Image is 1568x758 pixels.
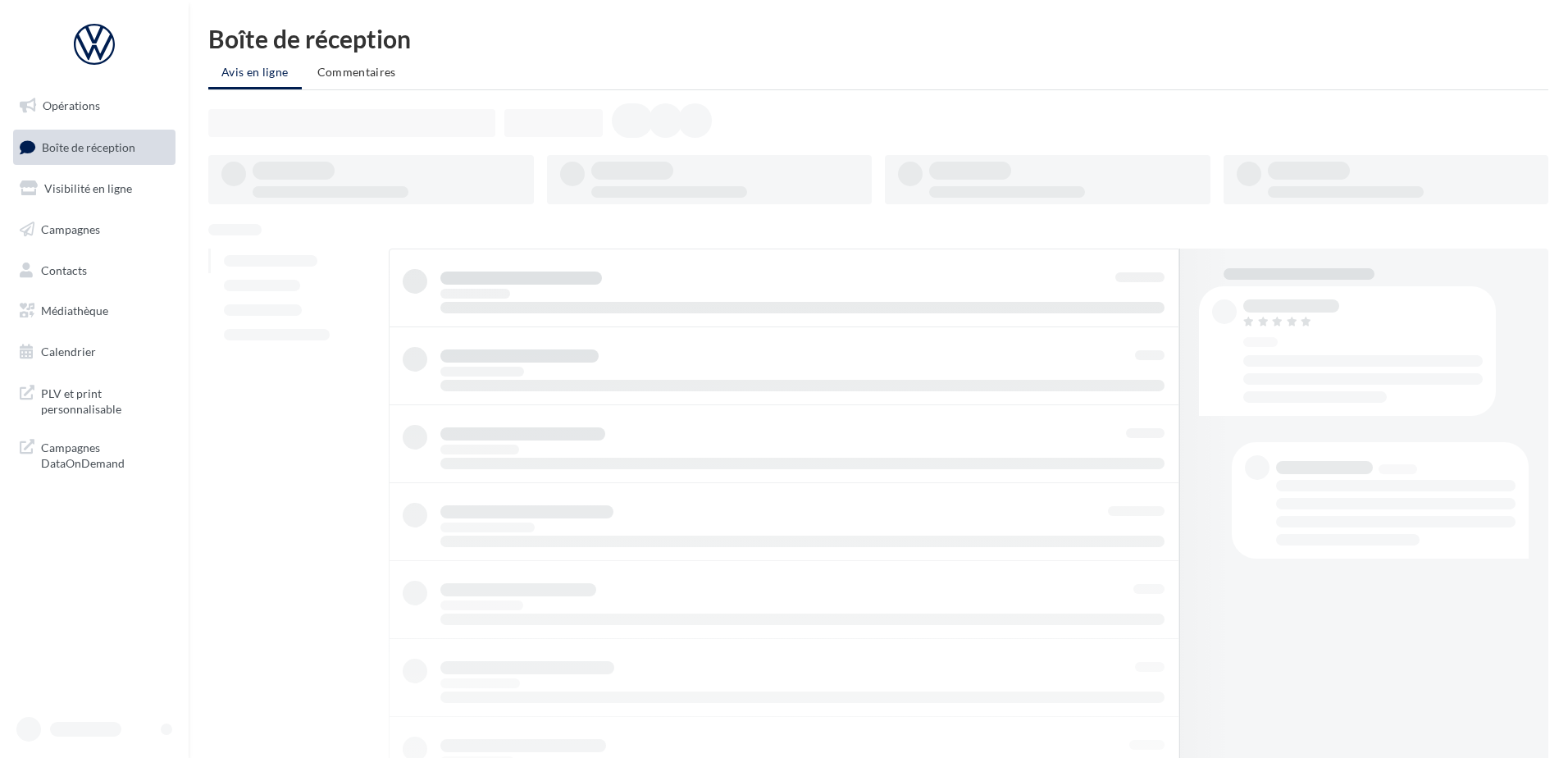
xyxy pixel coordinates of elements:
[41,345,96,358] span: Calendrier
[43,98,100,112] span: Opérations
[10,212,179,247] a: Campagnes
[41,436,169,472] span: Campagnes DataOnDemand
[208,26,1548,51] div: Boîte de réception
[10,253,179,288] a: Contacts
[10,430,179,478] a: Campagnes DataOnDemand
[10,294,179,328] a: Médiathèque
[42,139,135,153] span: Boîte de réception
[317,65,396,79] span: Commentaires
[41,263,87,276] span: Contacts
[41,222,100,236] span: Campagnes
[41,382,169,418] span: PLV et print personnalisable
[10,130,179,165] a: Boîte de réception
[10,335,179,369] a: Calendrier
[10,89,179,123] a: Opérations
[10,171,179,206] a: Visibilité en ligne
[10,376,179,424] a: PLV et print personnalisable
[41,304,108,317] span: Médiathèque
[44,181,132,195] span: Visibilité en ligne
